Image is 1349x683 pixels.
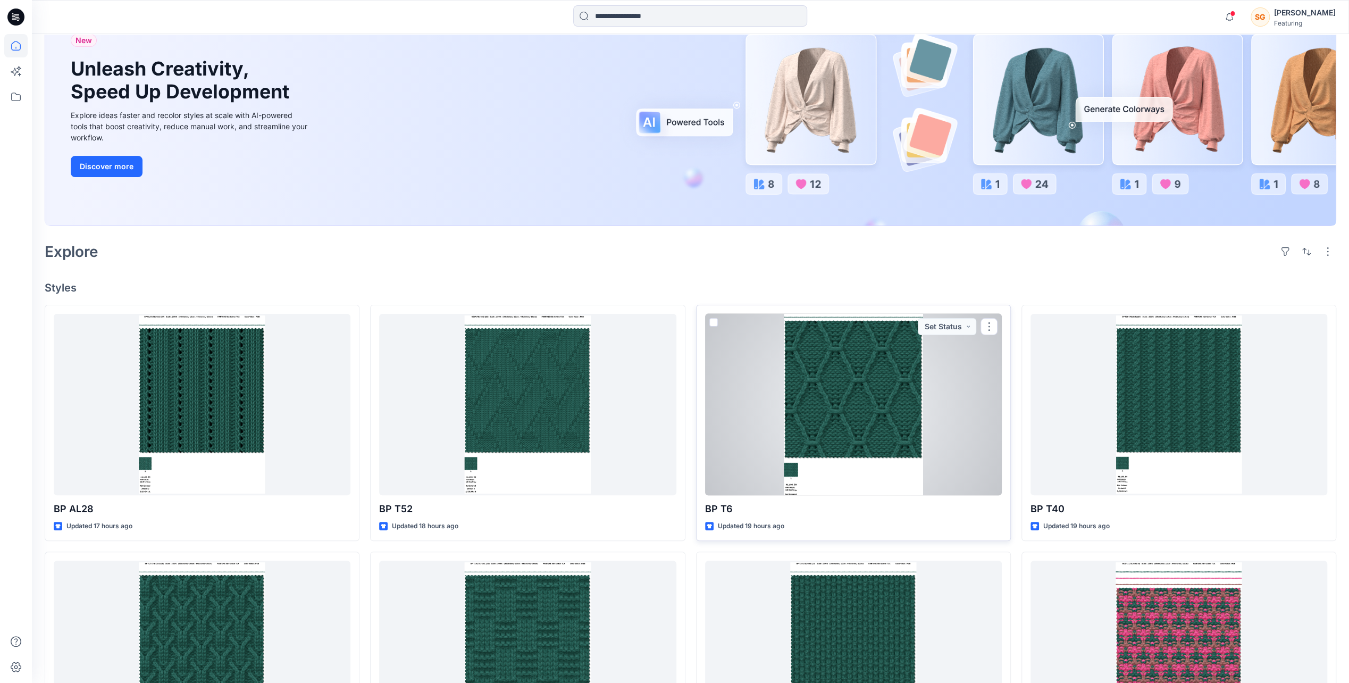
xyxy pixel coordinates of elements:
p: Updated 17 hours ago [66,521,132,532]
h1: Unleash Creativity, Speed Up Development [71,57,294,103]
div: Featuring [1274,19,1336,27]
p: BP T6 [705,502,1002,517]
a: BP AL28 [54,314,350,495]
a: BP T6 [705,314,1002,495]
p: BP T52 [379,502,676,517]
a: Discover more [71,156,310,177]
span: New [76,34,92,47]
p: BP AL28 [54,502,350,517]
a: BP T40 [1030,314,1327,495]
p: Updated 18 hours ago [392,521,458,532]
div: Explore ideas faster and recolor styles at scale with AI-powered tools that boost creativity, red... [71,110,310,143]
h4: Styles [45,281,1336,294]
button: Discover more [71,156,143,177]
a: BP T52 [379,314,676,495]
p: BP T40 [1030,502,1327,517]
div: [PERSON_NAME] [1274,6,1336,19]
p: Updated 19 hours ago [1043,521,1110,532]
div: SG [1251,7,1270,27]
h2: Explore [45,243,98,260]
p: Updated 19 hours ago [718,521,784,532]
